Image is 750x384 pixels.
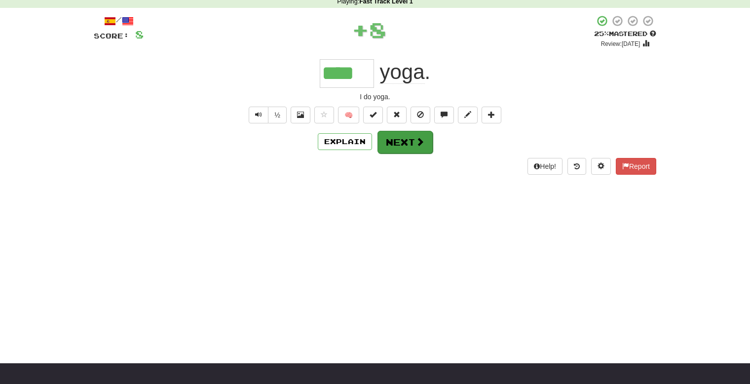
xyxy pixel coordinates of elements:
[291,107,310,123] button: Show image (alt+x)
[594,30,609,38] span: 25 %
[601,40,640,47] small: Review: [DATE]
[94,15,144,27] div: /
[594,30,656,38] div: Mastered
[434,107,454,123] button: Discuss sentence (alt+u)
[94,32,129,40] span: Score:
[338,107,359,123] button: 🧠
[458,107,478,123] button: Edit sentence (alt+d)
[482,107,501,123] button: Add to collection (alt+a)
[374,60,430,84] span: .
[94,92,656,102] div: I do yoga.
[318,133,372,150] button: Explain
[247,107,287,123] div: Text-to-speech controls
[379,60,424,84] span: yoga
[616,158,656,175] button: Report
[363,107,383,123] button: Set this sentence to 100% Mastered (alt+m)
[268,107,287,123] button: ½
[369,17,386,42] span: 8
[135,28,144,40] span: 8
[352,15,369,44] span: +
[567,158,586,175] button: Round history (alt+y)
[249,107,268,123] button: Play sentence audio (ctl+space)
[314,107,334,123] button: Favorite sentence (alt+f)
[377,131,433,154] button: Next
[387,107,407,123] button: Reset to 0% Mastered (alt+r)
[411,107,430,123] button: Ignore sentence (alt+i)
[527,158,562,175] button: Help!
